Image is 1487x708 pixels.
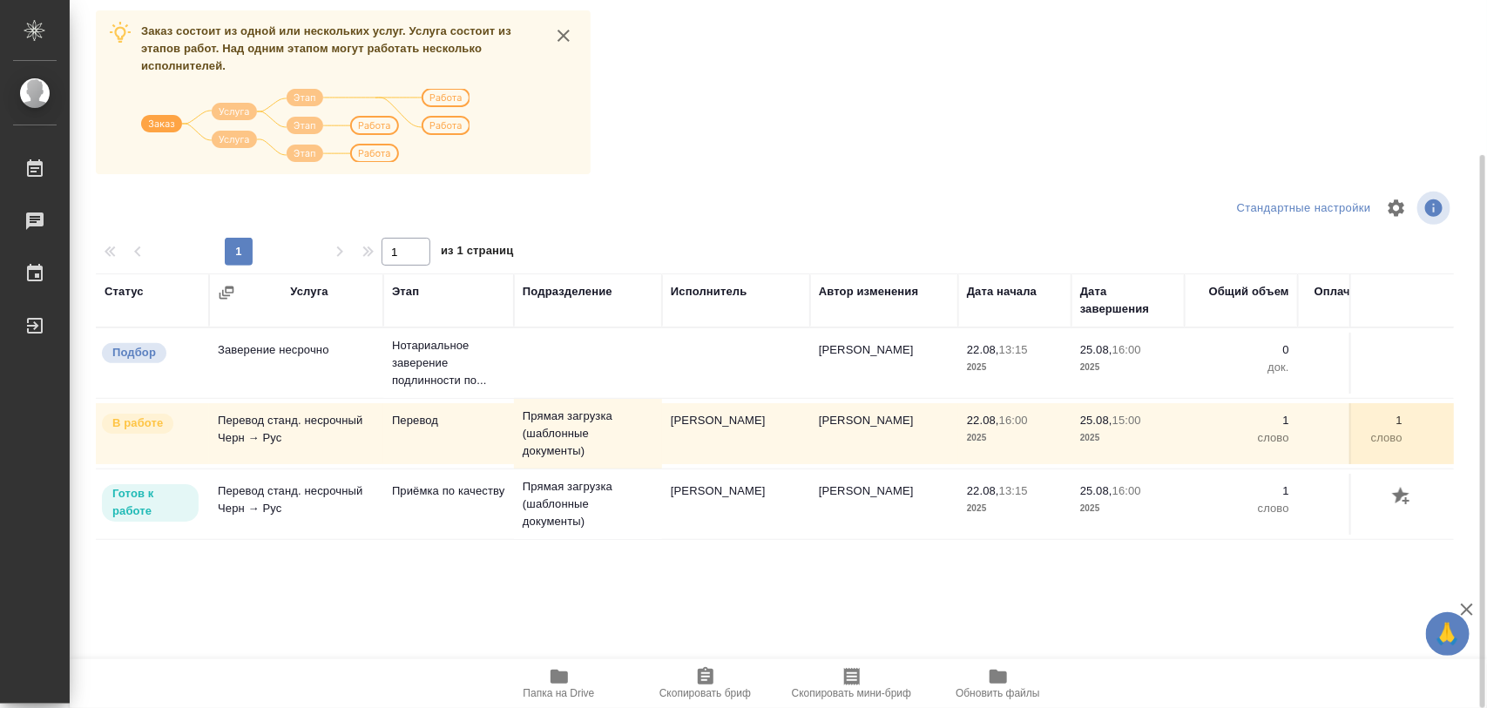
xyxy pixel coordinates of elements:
[1080,414,1112,427] p: 25.08,
[967,414,999,427] p: 22.08,
[1417,192,1454,225] span: Посмотреть информацию
[105,283,144,300] div: Статус
[112,344,156,361] p: Подбор
[1307,359,1403,376] p: док.
[1426,612,1470,656] button: 🙏
[671,283,747,300] div: Исполнитель
[779,659,925,708] button: Скопировать мини-бриф
[1307,412,1403,429] p: 1
[1193,482,1289,500] p: 1
[999,414,1028,427] p: 16:00
[967,429,1063,447] p: 2025
[659,687,751,699] span: Скопировать бриф
[486,659,632,708] button: Папка на Drive
[1112,484,1141,497] p: 16:00
[956,687,1040,699] span: Обновить файлы
[662,474,810,535] td: [PERSON_NAME]
[1080,283,1176,318] div: Дата завершения
[810,403,958,464] td: [PERSON_NAME]
[1307,341,1403,359] p: 0
[1193,341,1289,359] p: 0
[632,659,779,708] button: Скопировать бриф
[524,687,595,699] span: Папка на Drive
[1307,283,1403,318] div: Оплачиваемый объем
[1080,429,1176,447] p: 2025
[551,23,577,49] button: close
[1080,484,1112,497] p: 25.08,
[1193,412,1289,429] p: 1
[925,659,1071,708] button: Обновить файлы
[209,333,383,394] td: Заверение несрочно
[792,687,911,699] span: Скопировать мини-бриф
[209,474,383,535] td: Перевод станд. несрочный Черн → Рус
[1193,359,1289,376] p: док.
[1080,343,1112,356] p: 25.08,
[1307,500,1403,517] p: слово
[514,469,662,539] td: Прямая загрузка (шаблонные документы)
[1112,343,1141,356] p: 16:00
[1433,616,1463,652] span: 🙏
[662,403,810,464] td: [PERSON_NAME]
[967,500,1063,517] p: 2025
[1307,429,1403,447] p: слово
[1193,429,1289,447] p: слово
[999,343,1028,356] p: 13:15
[209,403,383,464] td: Перевод станд. несрочный Черн → Рус
[1307,482,1403,500] p: 1
[392,482,505,500] p: Приёмка по качеству
[290,283,328,300] div: Услуга
[112,485,188,520] p: Готов к работе
[141,24,511,72] span: Заказ состоит из одной или нескольких услуг. Услуга состоит из этапов работ. Над одним этапом мог...
[1112,414,1141,427] p: 15:00
[999,484,1028,497] p: 13:15
[441,240,514,266] span: из 1 страниц
[967,283,1037,300] div: Дата начала
[112,415,163,432] p: В работе
[1233,195,1375,222] div: split button
[514,399,662,469] td: Прямая загрузка (шаблонные документы)
[1193,500,1289,517] p: слово
[967,359,1063,376] p: 2025
[967,343,999,356] p: 22.08,
[967,484,999,497] p: 22.08,
[819,283,918,300] div: Автор изменения
[1375,187,1417,229] span: Настроить таблицу
[1080,359,1176,376] p: 2025
[392,337,505,389] p: Нотариальное заверение подлинности по...
[810,474,958,535] td: [PERSON_NAME]
[392,412,505,429] p: Перевод
[1080,500,1176,517] p: 2025
[392,283,419,300] div: Этап
[523,283,612,300] div: Подразделение
[218,284,235,301] button: Сгруппировать
[1388,482,1417,512] button: Добавить оценку
[810,333,958,394] td: [PERSON_NAME]
[1209,283,1289,300] div: Общий объем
